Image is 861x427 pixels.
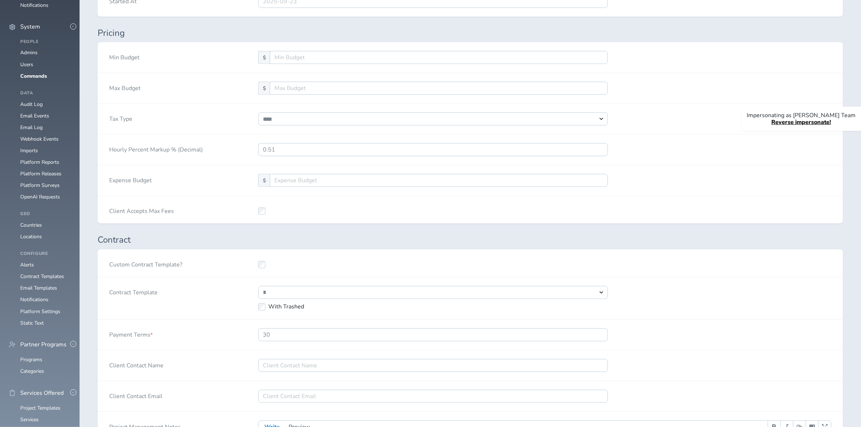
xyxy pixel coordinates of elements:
label: With Trashed [258,303,608,311]
label: Min Budget [109,51,140,61]
a: Email Events [20,112,49,119]
h4: Data [20,91,71,96]
a: Platform Reports [20,159,59,166]
a: Users [20,61,33,68]
a: Imports [20,147,38,154]
label: Client Accepts Max Fees [109,205,174,215]
a: Categories [20,368,44,375]
a: Services [20,416,39,423]
a: Audit Log [20,101,43,108]
a: Programs [20,356,42,363]
h4: People [20,39,71,44]
span: System [20,24,40,30]
input: Min Budget [270,51,608,64]
a: Platform Surveys [20,182,60,189]
label: Custom Contract Template? [109,258,182,268]
label: Hourly Percent Markup % (Decimal) [109,143,203,153]
a: Project Templates [20,405,60,411]
a: Locations [20,233,42,240]
input: Expense Budget [270,174,608,187]
label: Expense Budget [109,174,152,184]
span: $ [258,82,270,95]
input: Client Contact Email [258,390,608,403]
a: OpenAI Requests [20,193,60,200]
label: Client Contact Name [109,359,163,369]
a: Countries [20,222,42,229]
a: Webhook Events [20,136,59,142]
button: - [70,341,76,347]
button: - [70,24,76,30]
input: Max Budget [270,82,608,95]
h1: Pricing [98,28,843,38]
a: Platform Releases [20,170,61,177]
h4: Configure [20,251,71,256]
label: Max Budget [109,82,141,92]
label: Contract Template [109,286,158,296]
label: Client Contact Email [109,390,162,400]
input: Payment Terms [258,328,608,341]
a: Email Log [20,124,43,131]
input: With Trashed [258,303,265,311]
button: - [70,389,76,396]
a: Platform Settings [20,308,60,315]
a: Contract Templates [20,273,64,280]
a: Email Templates [20,285,57,291]
label: Tax Type [109,112,132,123]
h4: Geo [20,212,71,217]
span: $ [258,51,270,64]
a: Notifications [20,296,48,303]
a: Static Text [20,320,44,326]
a: Reverse impersonate! [771,118,831,126]
a: Commands [20,73,47,80]
span: Services Offered [20,390,64,396]
a: Admins [20,49,38,56]
a: Notifications [20,2,48,9]
label: Payment Terms [109,328,153,338]
span: $ [258,174,270,187]
input: Hourly Percent Markup % (Decimal) [258,143,608,156]
h1: Contract [98,235,843,245]
p: Impersonating as [PERSON_NAME] Team [747,112,856,119]
a: Alerts [20,261,34,268]
input: Client Contact Name [258,359,608,372]
span: Partner Programs [20,341,67,348]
